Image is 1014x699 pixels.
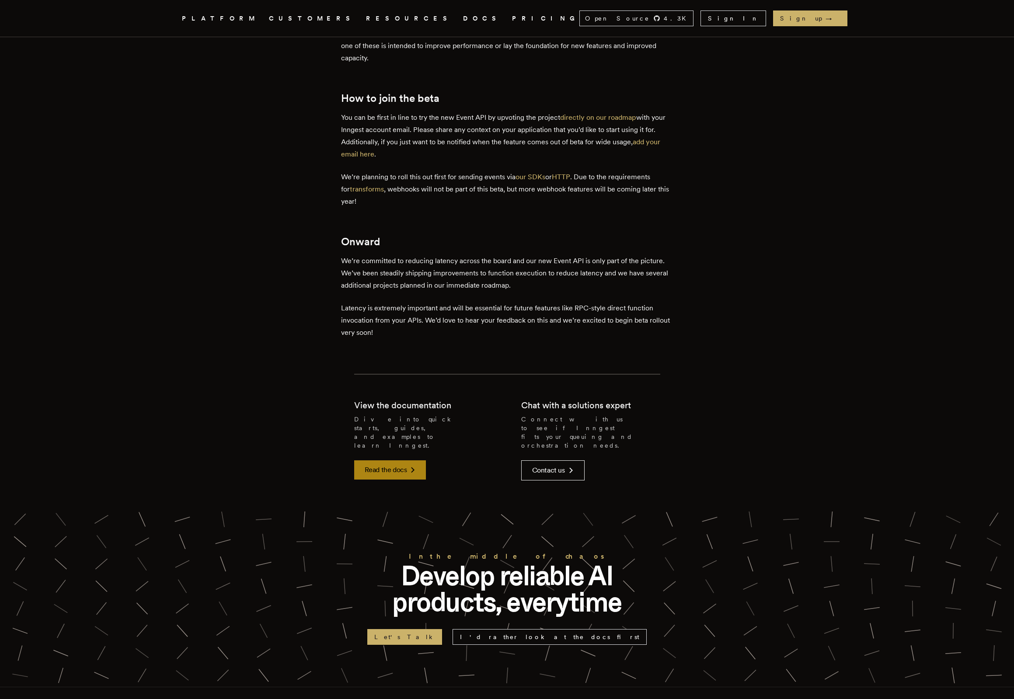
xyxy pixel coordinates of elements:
[341,236,673,248] h2: Onward
[773,10,847,26] a: Sign up
[366,13,453,24] button: RESOURCES
[354,460,426,480] a: Read the docs
[182,13,258,24] button: PLATFORM
[341,171,673,208] p: We’re planning to roll this out first for sending events via or . Due to the requirements for , w...
[521,399,631,411] h2: Chat with a solutions expert
[341,92,673,104] h2: How to join the beta
[552,173,570,181] a: HTTP
[367,629,442,645] a: Let's Talk
[463,13,502,24] a: DOCS
[341,302,673,339] p: Latency is extremely important and will be essential for future features like RPC-style direct fu...
[585,14,650,23] span: Open Source
[341,138,660,158] a: add your email here
[826,14,840,23] span: →
[367,550,647,563] h2: In the middle of chaos
[341,255,673,292] p: We’re committed to reducing latency across the board and our new Event API is only part of the pi...
[350,185,384,193] a: transforms
[664,14,691,23] span: 4.3 K
[560,113,636,122] a: directly on our roadmap
[512,13,579,24] a: PRICING
[354,415,493,450] p: Dive into quick starts, guides, and examples to learn Inngest.
[453,629,647,645] a: I'd rather look at the docs first
[516,173,545,181] a: our SDKs
[700,10,766,26] a: Sign In
[521,415,660,450] p: Connect with us to see if Inngest fits your queuing and orchestration needs.
[269,13,355,24] a: CUSTOMERS
[521,460,585,480] a: Contact us
[354,399,451,411] h2: View the documentation
[341,111,673,160] p: You can be first in line to try the new Event API by upvoting the project with your Inngest accou...
[367,563,647,615] p: Develop reliable AI products, everytime
[341,28,673,64] p: These are the essential requirements in addition to the features already built into our v1 Event ...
